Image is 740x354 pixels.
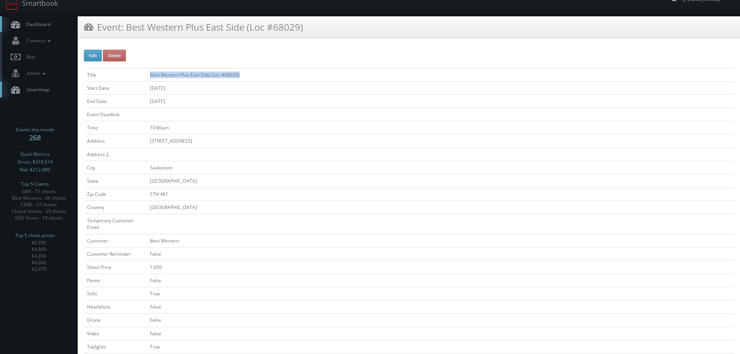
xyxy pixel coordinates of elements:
td: [GEOGRAPHIC_DATA] [147,174,734,187]
td: State [84,174,147,187]
td: Temporary Customer Email [84,214,147,234]
td: 1,650 [147,260,734,274]
td: Best Western Plus East Side (Loc #68029) [147,68,734,81]
td: Saskatoon [147,161,734,174]
span: Quick Metrics [20,150,50,158]
td: False [147,247,734,260]
td: False [147,274,734,287]
span: Dashboard [23,21,50,28]
span: Gross: $318,514 [17,158,53,166]
td: City [84,161,147,174]
td: 10:00am [147,121,734,134]
td: Address 2 [84,148,147,161]
td: Shoot Price [84,260,147,274]
td: Address [84,134,147,148]
td: Customer [84,234,147,247]
span: Contacts [23,37,52,44]
td: [GEOGRAPHIC_DATA] [147,201,734,214]
td: [DATE] [147,81,734,94]
td: S7H 4K1 [147,187,734,201]
span: Smartmap [23,86,49,93]
td: End Date [84,94,147,108]
span: Events this month [16,126,54,134]
span: Top 5 shoot prices [15,232,55,239]
td: Country [84,201,147,214]
td: Event Deadline [84,108,147,121]
td: Best Western [147,234,734,247]
td: Time [84,121,147,134]
td: Twilights [84,340,147,353]
span: Top 5 Clients [21,180,49,188]
td: Customer Reminder [84,247,147,260]
button: Delete [103,50,126,61]
td: True [147,340,734,353]
span: Admin [23,70,47,77]
td: Start Date [84,81,147,94]
span: Net: $212,489 [20,166,50,174]
td: Stills [84,287,147,300]
td: Drone [84,314,147,327]
td: Panos [84,274,147,287]
button: Edit [84,50,102,61]
td: Video [84,327,147,340]
td: Title [84,68,147,81]
td: False [147,300,734,314]
strong: 268 [29,133,41,142]
td: True [147,287,734,300]
td: False [147,314,734,327]
span: Bids [23,54,36,60]
h3: Event: Best Western Plus East Side (Loc #68029) [84,20,303,34]
td: Zip Code [84,187,147,201]
td: False [147,327,734,340]
td: [DATE] [147,94,734,108]
td: [STREET_ADDRESS] [147,134,734,148]
td: Headshots [84,300,147,314]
